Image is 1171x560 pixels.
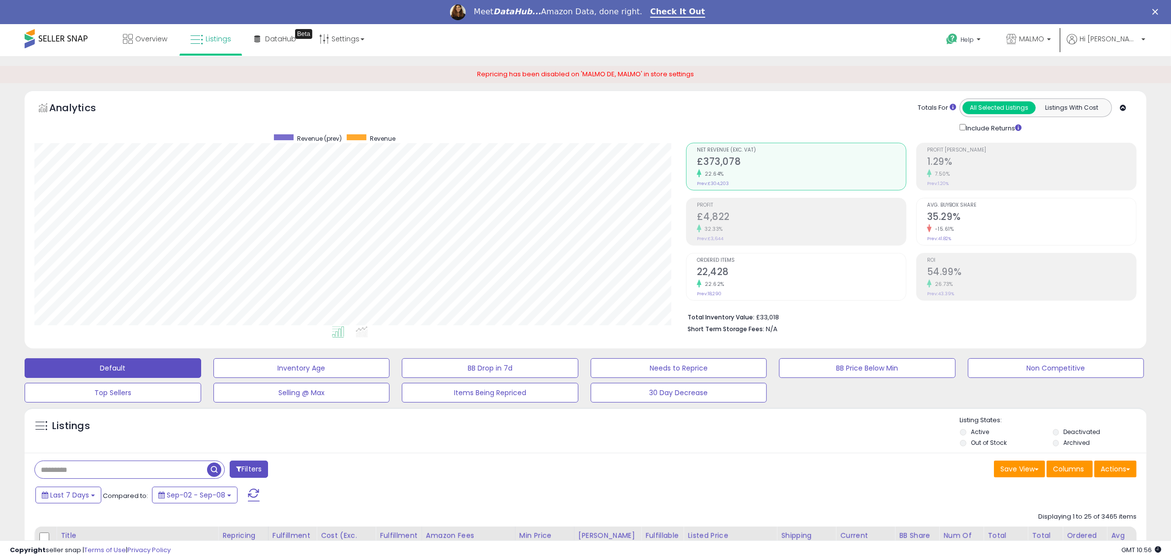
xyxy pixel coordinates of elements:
[1080,34,1139,44] span: Hi [PERSON_NAME]
[650,7,705,18] a: Check It Out
[297,134,342,143] span: Revenue (prev)
[370,134,395,143] span: Revenue
[1038,512,1137,522] div: Displaying 1 to 25 of 3465 items
[127,545,171,555] a: Privacy Policy
[1035,101,1109,114] button: Listings With Cost
[946,33,958,45] i: Get Help
[52,419,90,433] h5: Listings
[167,490,225,500] span: Sep-02 - Sep-08
[697,181,729,187] small: Prev: £304,203
[645,530,679,551] div: Fulfillable Quantity
[49,101,115,117] h5: Analytics
[402,358,578,378] button: BB Drop in 7d
[35,487,101,503] button: Last 7 Days
[960,416,1146,425] p: Listing States:
[927,258,1136,263] span: ROI
[952,122,1033,133] div: Include Returns
[1064,428,1101,436] label: Deactivated
[60,530,214,541] div: Title
[938,26,991,56] a: Help
[968,358,1144,378] button: Non Competitive
[265,34,296,44] span: DataHub
[1053,464,1084,474] span: Columns
[927,266,1136,280] h2: 54.99%
[493,7,541,16] i: DataHub...
[927,236,951,242] small: Prev: 41.82%
[988,530,1023,551] div: Total Rev.
[927,148,1136,153] span: Profit [PERSON_NAME]
[450,4,466,20] img: Profile image for Georgie
[213,383,390,403] button: Selling @ Max
[931,225,954,233] small: -15.61%
[474,7,642,17] div: Meet Amazon Data, done right.
[961,35,974,44] span: Help
[697,258,906,263] span: Ordered Items
[312,24,372,54] a: Settings
[519,530,570,541] div: Min Price
[931,280,953,288] small: 26.73%
[116,24,175,54] a: Overview
[402,383,578,403] button: Items Being Repriced
[697,211,906,224] h2: £4,822
[10,545,46,555] strong: Copyright
[1121,545,1161,555] span: 2025-09-16 10:56 GMT
[295,29,312,39] div: Tooltip anchor
[701,170,724,178] small: 22.64%
[927,291,954,297] small: Prev: 43.39%
[1067,34,1145,56] a: Hi [PERSON_NAME]
[840,530,891,551] div: Current Buybox Price
[1067,530,1103,551] div: Ordered Items
[230,461,268,478] button: Filters
[25,358,201,378] button: Default
[380,530,418,551] div: Fulfillment Cost
[1152,9,1162,15] div: Close
[962,101,1036,114] button: All Selected Listings
[697,148,906,153] span: Net Revenue (Exc. VAT)
[697,236,723,242] small: Prev: £3,644
[779,358,956,378] button: BB Price Below Min
[688,311,1129,322] li: £33,018
[135,34,167,44] span: Overview
[183,24,239,54] a: Listings
[931,170,950,178] small: 7.50%
[477,69,694,79] span: Repricing has been disabled on 'MALMO DE, MALMO' in store settings
[927,181,949,187] small: Prev: 1.20%
[688,530,773,541] div: Listed Price
[213,358,390,378] button: Inventory Age
[1064,438,1090,447] label: Archived
[591,383,767,403] button: 30 Day Decrease
[1094,461,1137,477] button: Actions
[697,291,721,297] small: Prev: 18,290
[321,530,371,551] div: Cost (Exc. VAT)
[697,203,906,208] span: Profit
[943,530,979,551] div: Num of Comp.
[994,461,1045,477] button: Save View
[25,383,201,403] button: Top Sellers
[697,266,906,280] h2: 22,428
[1047,461,1093,477] button: Columns
[701,280,724,288] small: 22.62%
[927,203,1136,208] span: Avg. Buybox Share
[50,490,89,500] span: Last 7 Days
[152,487,238,503] button: Sep-02 - Sep-08
[766,324,778,334] span: N/A
[688,325,764,333] b: Short Term Storage Fees:
[999,24,1058,56] a: MALMO
[899,530,935,551] div: BB Share 24h.
[971,438,1007,447] label: Out of Stock
[971,428,989,436] label: Active
[1019,34,1044,44] span: MALMO
[591,358,767,378] button: Needs to Reprice
[697,156,906,169] h2: £373,078
[10,546,171,555] div: seller snap | |
[103,491,148,500] span: Compared to:
[927,156,1136,169] h2: 1.29%
[701,225,723,233] small: 32.33%
[272,530,312,541] div: Fulfillment
[918,103,956,113] div: Totals For
[578,530,637,541] div: [PERSON_NAME]
[426,530,511,541] div: Amazon Fees
[222,530,264,541] div: Repricing
[688,313,754,321] b: Total Inventory Value:
[927,211,1136,224] h2: 35.29%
